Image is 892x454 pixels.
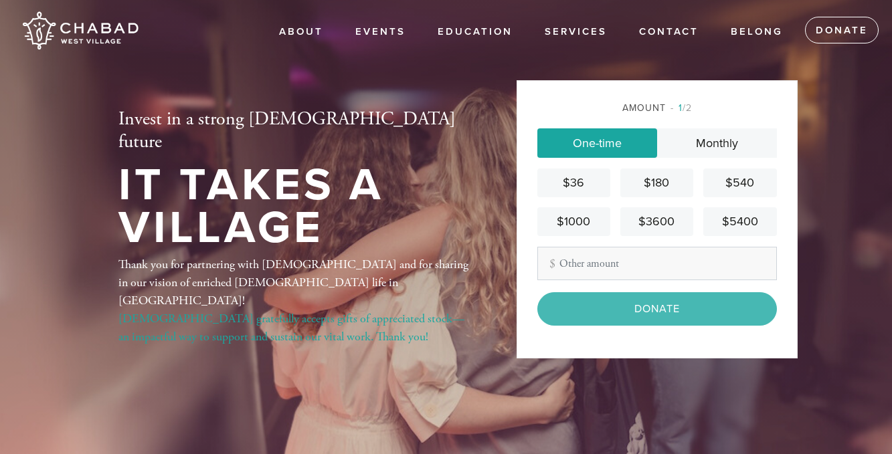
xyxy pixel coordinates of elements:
div: $540 [709,174,771,192]
span: /2 [671,102,692,114]
a: $5400 [703,207,776,236]
img: Chabad%20West%20Village.png [20,7,140,55]
a: Monthly [657,128,777,158]
a: $180 [620,168,693,197]
a: $1000 [537,207,610,236]
div: $1000 [543,213,605,231]
div: $3600 [626,213,688,231]
div: $5400 [709,213,771,231]
a: $36 [537,168,610,197]
div: Thank you for partnering with [DEMOGRAPHIC_DATA] and for sharing in our vision of enriched [DEMOG... [118,255,473,346]
h1: It Takes a Village [118,164,473,250]
span: 1 [679,102,683,114]
a: Donate [805,17,879,43]
a: EDUCATION [428,19,523,45]
h2: Invest in a strong [DEMOGRAPHIC_DATA] future [118,108,473,153]
input: Other amount [537,247,777,280]
a: Events [345,19,416,45]
div: Amount [537,101,777,115]
a: Services [535,19,617,45]
a: $3600 [620,207,693,236]
a: $540 [703,168,776,197]
a: Contact [629,19,709,45]
a: About [269,19,333,45]
a: One-time [537,128,657,158]
a: [DEMOGRAPHIC_DATA] gratefully accepts gifts of appreciated stock—an impactful way to support and ... [118,311,464,344]
div: $36 [543,174,605,192]
div: $180 [626,174,688,192]
a: Belong [721,19,793,45]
